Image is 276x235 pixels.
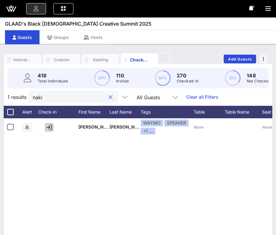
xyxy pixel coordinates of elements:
[262,125,272,130] i: None
[7,93,26,101] span: 1 results
[76,30,110,44] div: Hosts
[141,106,194,118] div: Tags
[52,57,71,63] div: Custom
[228,57,252,61] span: Add Guests
[13,57,32,63] div: Individuals
[133,91,183,103] div: All Guests
[130,56,149,63] div: Check-In
[177,78,199,84] p: Checked-In
[109,94,113,100] button: clear icon
[141,128,155,135] div: +1 ...
[116,78,129,84] p: Invited
[40,30,76,44] div: Groups
[35,106,66,118] div: Check-In
[225,106,262,118] div: Table Name
[110,124,146,130] span: [PERSON_NAME]
[177,72,199,79] p: 270
[224,55,256,63] button: Add Guests
[141,120,163,126] div: WAYMO
[5,20,152,27] span: GLAAD's Black [DEMOGRAPHIC_DATA] Creative Summit 2025
[137,95,160,100] div: All Guests
[164,120,189,126] div: SPEAKER
[5,30,40,44] div: Guests
[194,106,225,118] div: Table
[78,106,110,118] div: First Name
[110,106,141,118] div: Last Name
[38,78,68,84] p: Total Individuals
[186,94,218,100] a: Clear all Filters
[91,57,110,63] div: Seating
[194,125,203,130] i: None
[78,124,115,130] span: [PERSON_NAME]
[19,106,35,118] div: Alert
[38,72,68,79] p: 418
[116,72,129,79] p: 110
